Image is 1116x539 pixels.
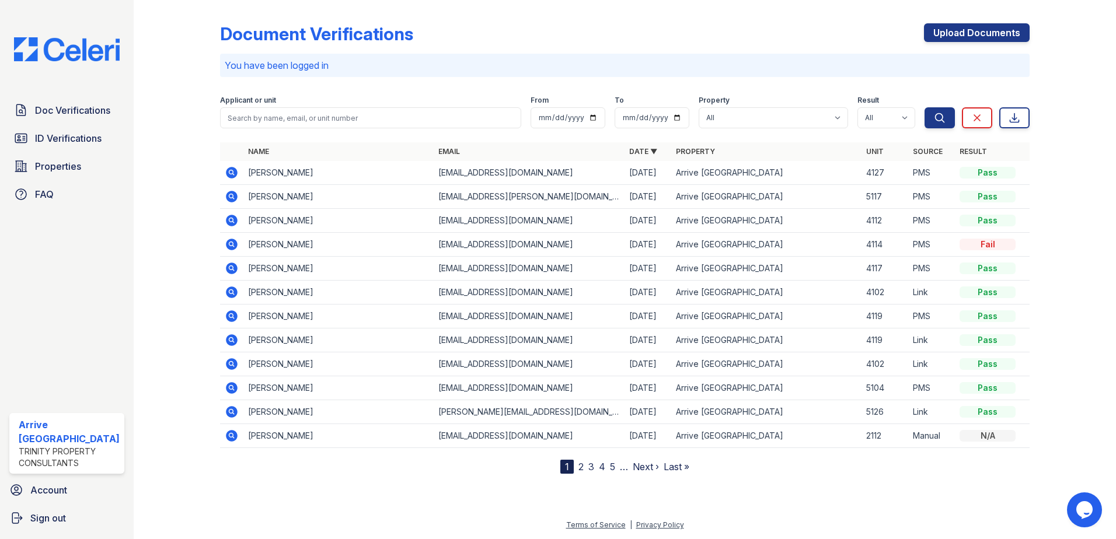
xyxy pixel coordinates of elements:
a: Unit [866,147,884,156]
td: Arrive [GEOGRAPHIC_DATA] [671,161,862,185]
a: Properties [9,155,124,178]
a: ID Verifications [9,127,124,150]
td: Link [908,281,955,304]
div: Pass [960,191,1016,202]
a: Source [913,147,943,156]
td: PMS [908,376,955,400]
td: [PERSON_NAME] [243,281,434,304]
span: FAQ [35,187,54,201]
iframe: chat widget [1067,492,1104,527]
div: 1 [560,460,574,474]
td: 4119 [862,328,908,352]
a: Account [5,478,129,502]
td: [DATE] [625,185,671,209]
td: Arrive [GEOGRAPHIC_DATA] [671,424,862,448]
td: [EMAIL_ADDRESS][DOMAIN_NAME] [434,281,625,304]
td: [DATE] [625,376,671,400]
td: [DATE] [625,209,671,233]
td: PMS [908,233,955,257]
td: Arrive [GEOGRAPHIC_DATA] [671,376,862,400]
td: 4117 [862,257,908,281]
td: [PERSON_NAME] [243,233,434,257]
td: [PERSON_NAME] [243,257,434,281]
td: Arrive [GEOGRAPHIC_DATA] [671,185,862,209]
div: Pass [960,358,1016,370]
td: [EMAIL_ADDRESS][DOMAIN_NAME] [434,161,625,185]
a: Result [960,147,987,156]
td: PMS [908,161,955,185]
td: [PERSON_NAME] [243,328,434,352]
td: PMS [908,257,955,281]
td: [DATE] [625,304,671,328]
label: Applicant or unit [220,96,276,105]
div: Pass [960,334,1016,346]
td: 4102 [862,352,908,376]
div: Arrive [GEOGRAPHIC_DATA] [19,418,120,446]
a: Property [676,147,715,156]
span: Properties [35,159,81,173]
td: [EMAIL_ADDRESS][DOMAIN_NAME] [434,376,625,400]
td: Arrive [GEOGRAPHIC_DATA] [671,281,862,304]
td: [DATE] [625,257,671,281]
td: [EMAIL_ADDRESS][DOMAIN_NAME] [434,233,625,257]
a: Upload Documents [924,23,1030,42]
td: [EMAIL_ADDRESS][DOMAIN_NAME] [434,352,625,376]
td: [PERSON_NAME][EMAIL_ADDRESS][DOMAIN_NAME] [434,400,625,424]
td: Arrive [GEOGRAPHIC_DATA] [671,352,862,376]
div: Pass [960,382,1016,394]
div: Pass [960,286,1016,298]
td: [EMAIL_ADDRESS][DOMAIN_NAME] [434,328,625,352]
td: 4112 [862,209,908,233]
td: [DATE] [625,352,671,376]
td: [DATE] [625,424,671,448]
td: [EMAIL_ADDRESS][DOMAIN_NAME] [434,209,625,233]
td: 4102 [862,281,908,304]
td: [EMAIL_ADDRESS][DOMAIN_NAME] [434,424,625,448]
td: [PERSON_NAME] [243,209,434,233]
td: 4114 [862,233,908,257]
a: Name [248,147,269,156]
a: Sign out [5,506,129,530]
td: Arrive [GEOGRAPHIC_DATA] [671,257,862,281]
span: Doc Verifications [35,103,110,117]
td: Arrive [GEOGRAPHIC_DATA] [671,400,862,424]
td: Arrive [GEOGRAPHIC_DATA] [671,209,862,233]
td: PMS [908,209,955,233]
td: Arrive [GEOGRAPHIC_DATA] [671,233,862,257]
a: Next › [633,461,659,473]
td: [PERSON_NAME] [243,304,434,328]
td: Link [908,400,955,424]
td: [EMAIL_ADDRESS][DOMAIN_NAME] [434,304,625,328]
td: Link [908,352,955,376]
td: [PERSON_NAME] [243,424,434,448]
div: Pass [960,310,1016,322]
td: 4127 [862,161,908,185]
td: [DATE] [625,161,671,185]
a: Privacy Policy [636,520,684,529]
a: FAQ [9,183,124,206]
a: 2 [578,461,584,473]
td: [PERSON_NAME] [243,161,434,185]
td: [DATE] [625,281,671,304]
a: Doc Verifications [9,99,124,122]
div: Pass [960,167,1016,178]
span: Account [30,483,67,497]
div: Pass [960,215,1016,226]
div: Trinity Property Consultants [19,446,120,469]
td: [DATE] [625,233,671,257]
td: Arrive [GEOGRAPHIC_DATA] [671,328,862,352]
td: 5117 [862,185,908,209]
td: [EMAIL_ADDRESS][DOMAIN_NAME] [434,257,625,281]
td: Arrive [GEOGRAPHIC_DATA] [671,304,862,328]
td: [PERSON_NAME] [243,185,434,209]
div: Pass [960,262,1016,274]
a: Date ▼ [629,147,657,156]
a: Terms of Service [566,520,626,529]
a: 5 [610,461,615,473]
td: Manual [908,424,955,448]
td: 5126 [862,400,908,424]
img: CE_Logo_Blue-a8612792a0a2168367f1c8372b55b34899dd931a85d93a1a3d3e32e68fde9ad4.png [5,37,129,61]
a: Last » [664,461,689,473]
div: | [630,520,632,529]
